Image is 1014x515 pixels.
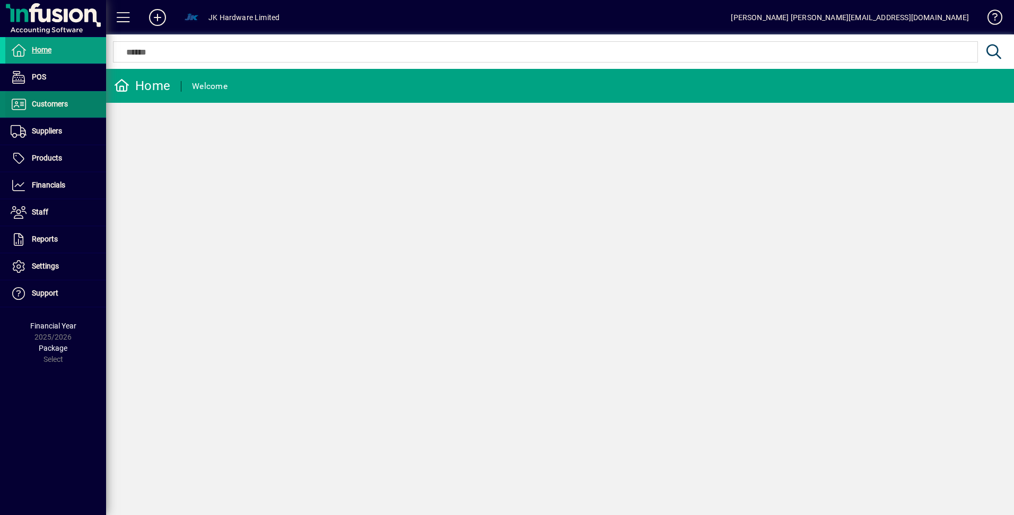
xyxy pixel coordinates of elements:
a: Knowledge Base [980,2,1001,37]
span: Financial Year [30,322,76,330]
a: Financials [5,172,106,199]
a: Staff [5,199,106,226]
span: Reports [32,235,58,243]
a: Customers [5,91,106,118]
div: Home [114,77,170,94]
span: Products [32,154,62,162]
span: Package [39,344,67,352]
button: Add [141,8,174,27]
span: Support [32,289,58,297]
span: Staff [32,208,48,216]
span: Financials [32,181,65,189]
a: Reports [5,226,106,253]
a: Settings [5,253,106,280]
span: Settings [32,262,59,270]
a: Suppliers [5,118,106,145]
div: Welcome [192,78,228,95]
span: Suppliers [32,127,62,135]
button: Profile [174,8,208,27]
a: POS [5,64,106,91]
span: POS [32,73,46,81]
div: JK Hardware Limited [208,9,279,26]
a: Support [5,280,106,307]
div: [PERSON_NAME] [PERSON_NAME][EMAIL_ADDRESS][DOMAIN_NAME] [731,9,969,26]
span: Customers [32,100,68,108]
span: Home [32,46,51,54]
a: Products [5,145,106,172]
